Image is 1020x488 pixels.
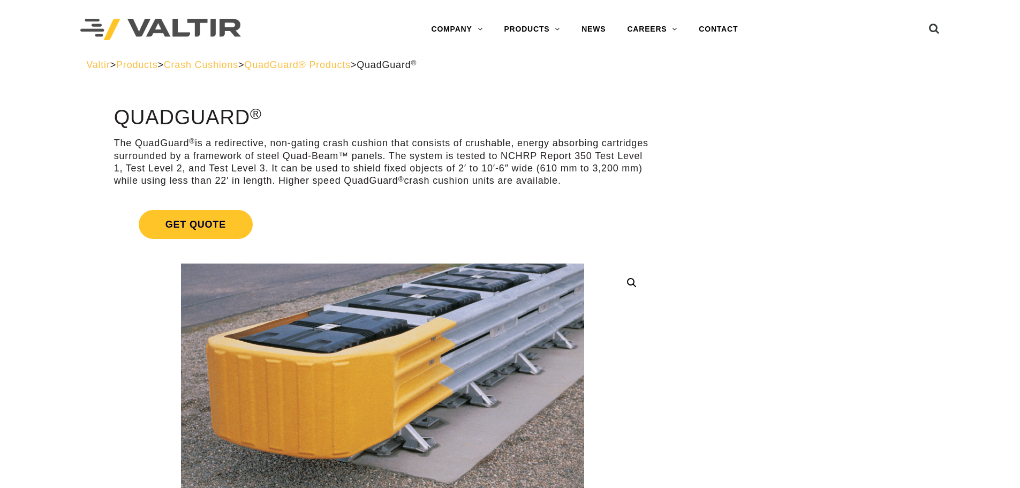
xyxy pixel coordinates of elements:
sup: ® [250,105,262,122]
a: CAREERS [616,19,688,40]
a: NEWS [571,19,616,40]
a: Valtir [86,59,110,70]
span: QuadGuard [357,59,417,70]
a: PRODUCTS [493,19,571,40]
a: Products [116,59,157,70]
sup: ® [189,137,195,145]
p: The QuadGuard is a redirective, non-gating crash cushion that consists of crushable, energy absor... [114,137,651,187]
sup: ® [398,175,404,183]
a: Get Quote [114,197,651,252]
span: Get Quote [139,210,253,239]
a: QuadGuard® Products [244,59,351,70]
sup: ® [411,59,417,67]
div: > > > > [86,59,934,71]
img: Valtir [80,19,241,41]
a: COMPANY [420,19,493,40]
a: CONTACT [688,19,749,40]
h1: QuadGuard [114,107,651,129]
a: Crash Cushions [164,59,238,70]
